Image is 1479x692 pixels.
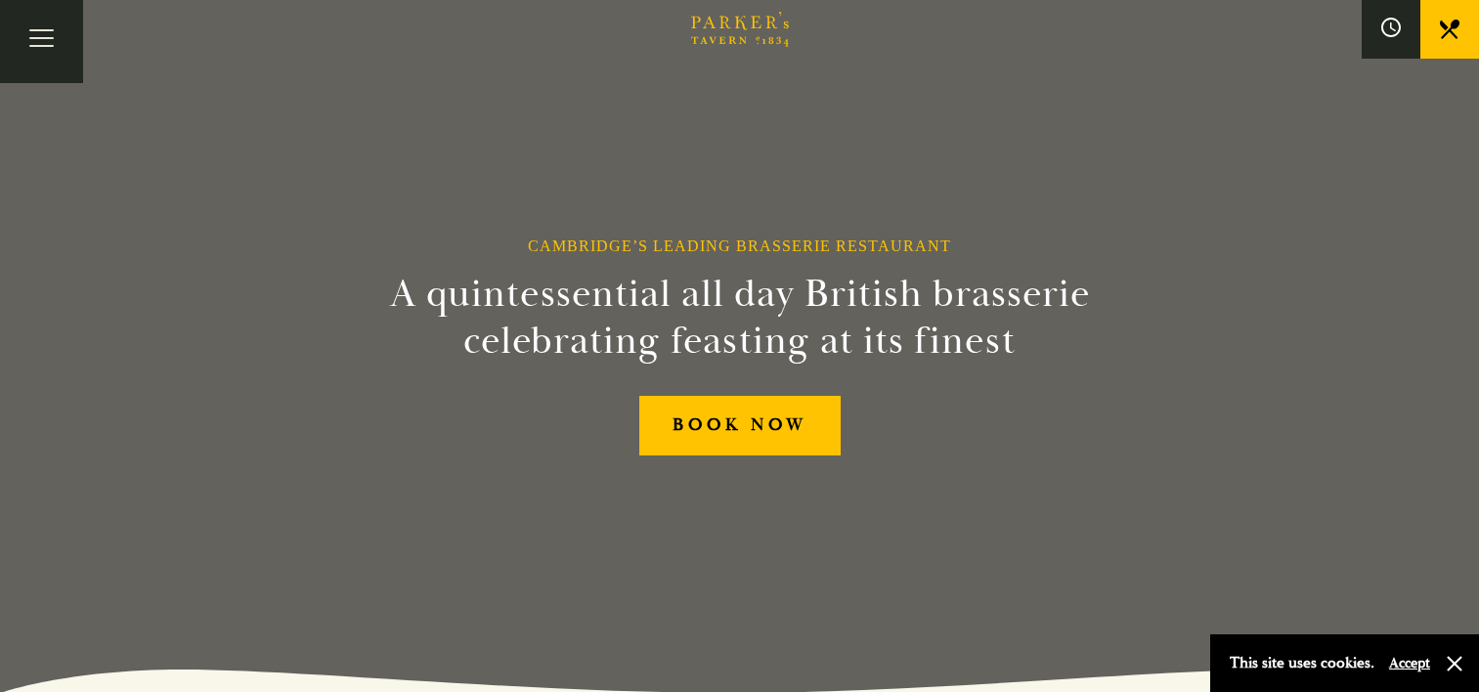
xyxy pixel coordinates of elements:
p: This site uses cookies. [1230,649,1374,677]
h2: A quintessential all day British brasserie celebrating feasting at its finest [294,271,1186,365]
h1: Cambridge’s Leading Brasserie Restaurant [528,237,951,255]
button: Accept [1389,654,1430,672]
a: BOOK NOW [639,396,841,455]
button: Close and accept [1445,654,1464,673]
